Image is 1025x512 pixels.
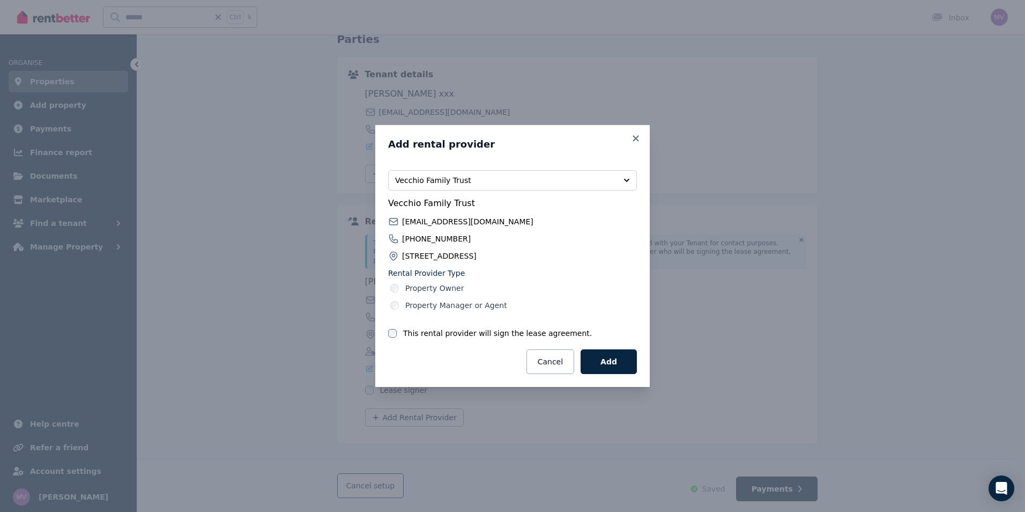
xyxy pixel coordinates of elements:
[388,138,637,151] h3: Add rental provider
[388,197,637,210] span: Vecchio Family Trust
[402,216,533,227] span: [EMAIL_ADDRESS][DOMAIN_NAME]
[402,251,477,261] span: [STREET_ADDRESS]
[388,170,637,191] button: Vecchio Family Trust
[581,349,637,374] button: Add
[989,476,1014,501] div: Open Intercom Messenger
[395,175,615,186] span: Vecchio Family Trust
[526,349,574,374] button: Cancel
[403,328,592,339] label: This rental provider will sign the lease agreement.
[402,233,471,244] span: [PHONE_NUMBER]
[388,268,637,279] label: Rental Provider Type
[405,300,507,311] label: Property Manager or Agent
[405,283,464,294] label: Property Owner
